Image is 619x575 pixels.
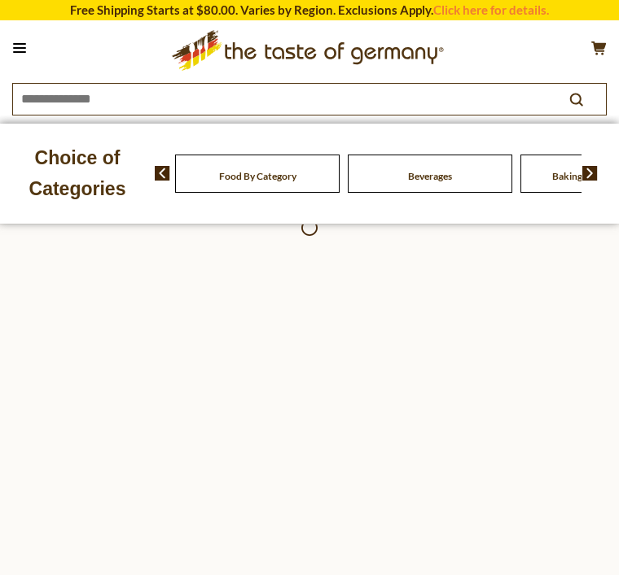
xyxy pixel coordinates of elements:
[408,170,452,182] a: Beverages
[155,166,170,181] img: previous arrow
[433,2,549,17] a: Click here for details.
[219,170,296,182] a: Food By Category
[582,166,598,181] img: next arrow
